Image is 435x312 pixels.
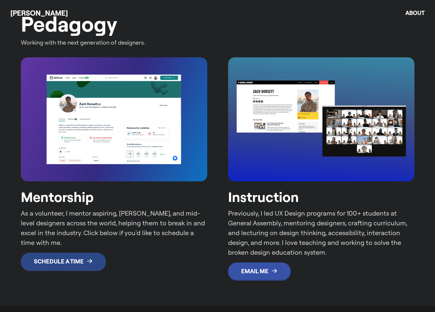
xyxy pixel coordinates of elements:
h2: Mentorship [21,187,94,207]
p: Schedule a Time [34,258,84,265]
h2: Pedagogy [21,12,117,37]
img: Zach Dorsett's mentorship profile [21,57,207,181]
p: Previously, I led UX Design programs for 100+ students at General Assembly, mentoring designers, ... [228,208,414,257]
p: As a volunteer, I mentor aspiring, [PERSON_NAME], and mid-level designers across the world, helpi... [21,208,207,248]
p: Email Me [241,268,268,275]
a: About [405,9,425,17]
a: [PERSON_NAME] [10,8,68,18]
h2: Instruction [228,187,299,207]
p: Working with the next generation of designers. [21,38,218,47]
a: Schedule a Time [21,253,106,270]
a: Email Me [228,262,291,280]
img: Zach Dorsett's teacher profile [228,57,414,181]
